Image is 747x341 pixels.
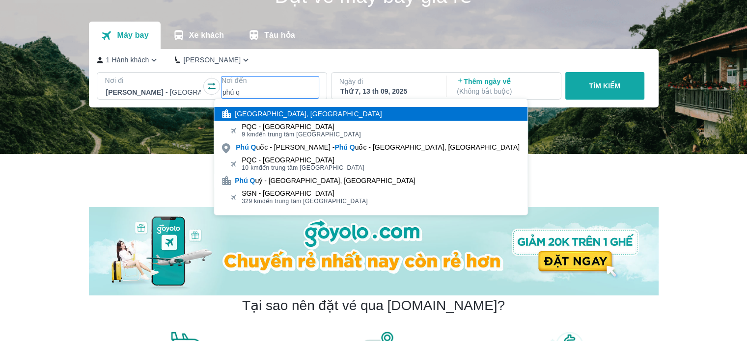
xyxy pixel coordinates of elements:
b: Phú [334,143,347,151]
div: transportation tabs [89,22,307,49]
button: 1 Hành khách [97,55,160,65]
div: PQC - [GEOGRAPHIC_DATA] [242,123,361,131]
span: 10 km [242,164,259,171]
p: Xe khách [189,30,224,40]
button: [PERSON_NAME] [175,55,251,65]
img: banner-home [89,207,659,295]
b: Phú [236,143,249,151]
div: [GEOGRAPHIC_DATA], [GEOGRAPHIC_DATA] [235,109,382,119]
span: 9 km [242,131,255,138]
p: [PERSON_NAME] [183,55,241,65]
span: 329 km [242,198,262,205]
b: Q [250,177,255,184]
div: Thứ 7, 13 th 09, 2025 [340,86,436,96]
div: uốc - [PERSON_NAME] - uốc - [GEOGRAPHIC_DATA], [GEOGRAPHIC_DATA] [236,142,520,152]
span: đến trung tâm [GEOGRAPHIC_DATA] [242,164,364,172]
span: đến trung tâm [GEOGRAPHIC_DATA] [242,197,368,205]
h2: Tại sao nên đặt vé qua [DOMAIN_NAME]? [242,297,505,315]
p: Nơi đến [221,76,319,85]
p: Nơi đi [105,76,202,85]
b: Phú [235,177,248,184]
p: Thêm ngày về [457,77,552,96]
p: Máy bay [117,30,148,40]
b: Q [350,143,355,151]
div: PQC - [GEOGRAPHIC_DATA] [242,156,364,164]
div: SGN - [GEOGRAPHIC_DATA] [242,189,368,197]
p: Tàu hỏa [264,30,295,40]
span: đến trung tâm [GEOGRAPHIC_DATA] [242,131,361,138]
div: uý - [GEOGRAPHIC_DATA], [GEOGRAPHIC_DATA] [235,176,415,185]
p: ( Không bắt buộc ) [457,86,552,96]
b: Q [251,143,256,151]
p: 1 Hành khách [106,55,149,65]
h2: Chương trình giảm giá [89,170,659,187]
p: Ngày đi [339,77,437,86]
